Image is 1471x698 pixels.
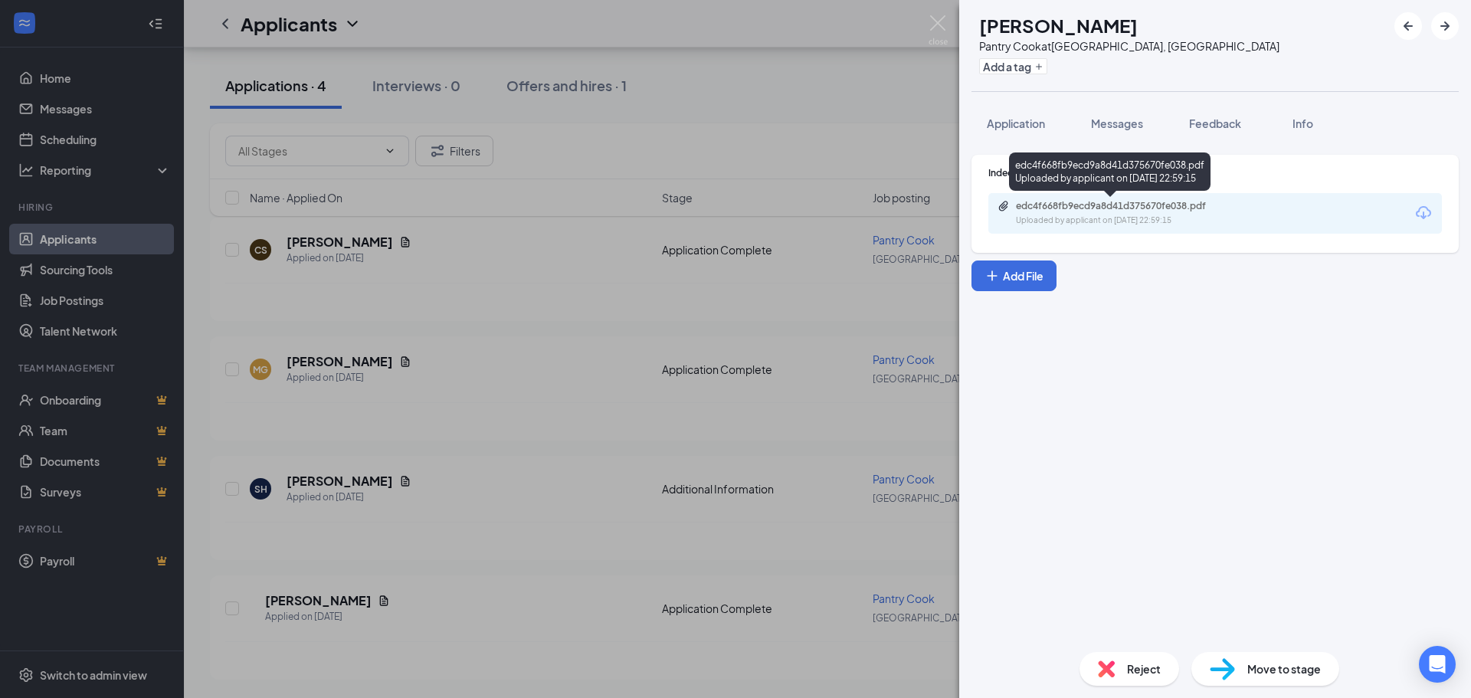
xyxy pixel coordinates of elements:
button: Add FilePlus [971,261,1057,291]
svg: Paperclip [998,200,1010,212]
svg: Plus [1034,62,1043,71]
svg: ArrowRight [1436,17,1454,35]
svg: Plus [984,268,1000,283]
span: Application [987,116,1045,130]
span: Move to stage [1247,660,1321,677]
span: Messages [1091,116,1143,130]
button: PlusAdd a tag [979,58,1047,74]
svg: Download [1414,204,1433,222]
div: Uploaded by applicant on [DATE] 22:59:15 [1016,215,1246,227]
a: Paperclipedc4f668fb9ecd9a8d41d375670fe038.pdfUploaded by applicant on [DATE] 22:59:15 [998,200,1246,227]
span: Feedback [1189,116,1241,130]
div: Open Intercom Messenger [1419,646,1456,683]
svg: ArrowLeftNew [1399,17,1417,35]
h1: [PERSON_NAME] [979,12,1138,38]
div: edc4f668fb9ecd9a8d41d375670fe038.pdf Uploaded by applicant on [DATE] 22:59:15 [1009,152,1211,191]
div: Pantry Cook at [GEOGRAPHIC_DATA], [GEOGRAPHIC_DATA] [979,38,1279,54]
button: ArrowLeftNew [1394,12,1422,40]
div: edc4f668fb9ecd9a8d41d375670fe038.pdf [1016,200,1230,212]
span: Reject [1127,660,1161,677]
div: Indeed Resume [988,166,1442,179]
span: Info [1292,116,1313,130]
button: ArrowRight [1431,12,1459,40]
